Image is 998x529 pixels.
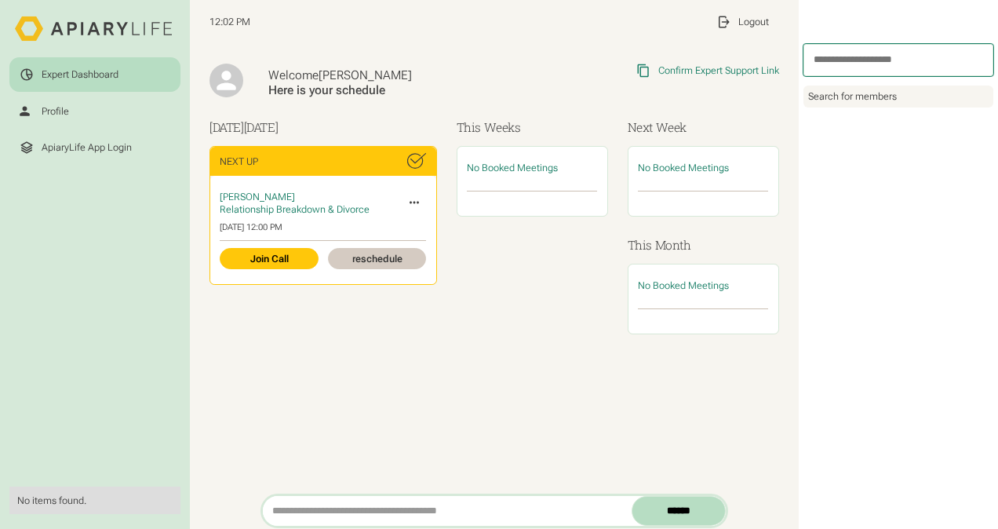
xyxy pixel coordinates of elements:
[17,494,172,507] div: No items found.
[467,162,558,173] span: No Booked Meetings
[268,83,522,98] div: Here is your schedule
[244,119,279,135] span: [DATE]
[220,222,426,233] div: [DATE] 12:00 PM
[328,248,426,269] a: reschedule
[9,94,180,128] a: Profile
[628,236,779,254] h3: This Month
[738,16,769,28] div: Logout
[628,119,779,137] h3: Next Week
[803,86,993,108] div: Search for members
[220,155,258,168] div: Next Up
[9,57,180,91] a: Expert Dashboard
[319,68,412,82] span: [PERSON_NAME]
[42,141,132,154] div: ApiaryLife App Login
[638,279,729,291] span: No Booked Meetings
[9,130,180,164] a: ApiaryLife App Login
[220,248,318,269] a: Join Call
[638,162,729,173] span: No Booked Meetings
[220,203,370,215] span: Relationship Breakdown & Divorce
[209,119,437,137] h3: [DATE]
[42,105,69,118] div: Profile
[707,5,779,38] a: Logout
[209,16,250,28] span: 12:02 PM
[658,64,779,77] div: Confirm Expert Support Link
[220,191,295,202] span: [PERSON_NAME]
[457,119,608,137] h3: This Weeks
[42,68,118,81] div: Expert Dashboard
[268,68,522,83] div: Welcome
